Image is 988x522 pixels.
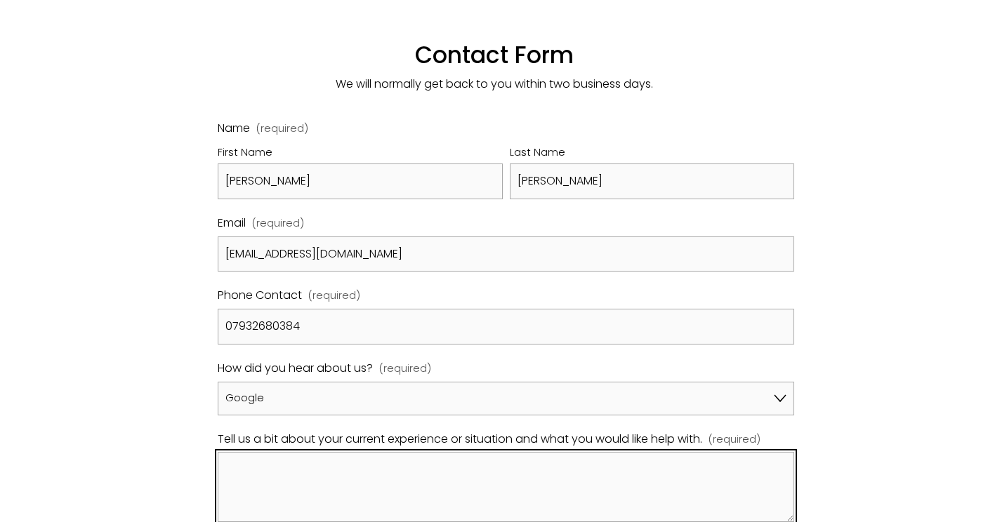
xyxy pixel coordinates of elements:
span: Email [218,213,246,234]
span: (required) [379,360,431,378]
span: Phone Contact [218,286,302,306]
span: (required) [256,123,308,133]
h1: Contact Form [146,13,843,70]
span: (required) [709,431,760,449]
span: (required) [308,287,360,305]
span: Name [218,119,250,139]
div: First Name [218,144,502,163]
p: We will normally get back to you within two business days. [146,74,843,95]
select: How did you hear about us? [218,382,794,415]
span: How did you hear about us? [218,359,373,379]
span: (required) [252,215,304,233]
div: Last Name [510,144,794,163]
span: Tell us a bit about your current experience or situation and what you would like help with. [218,429,702,450]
